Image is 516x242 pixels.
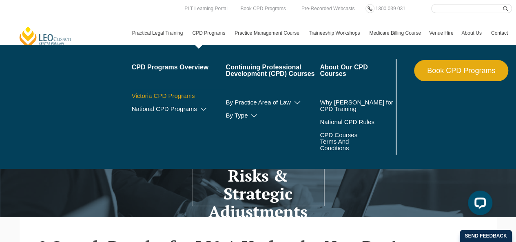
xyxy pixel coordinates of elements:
a: CPD Courses Terms And Conditions [320,132,373,151]
a: Venue Hire [425,21,457,45]
a: Book CPD Programs [238,4,288,13]
a: By Type [226,112,320,119]
a: About Our CPD Courses [320,64,394,77]
a: Pre-Recorded Webcasts [299,4,357,13]
a: By Practice Area of Law [226,99,320,106]
a: About Us [457,21,487,45]
a: National CPD Rules [320,119,394,125]
a: 1300 039 031 [373,4,407,13]
a: PLT Learning Portal [182,4,230,13]
a: National CPD Programs [132,106,226,112]
a: [PERSON_NAME] Centre for Law [18,26,73,49]
a: Medicare Billing Course [365,21,425,45]
a: Contact [487,21,512,45]
a: Continuing Professional Development (CPD) Courses [226,64,320,77]
a: Victoria CPD Programs [132,93,226,99]
a: Book CPD Programs [414,60,508,81]
a: CPD Programs [188,21,230,45]
a: Practical Legal Training [128,21,188,45]
a: Why [PERSON_NAME] for CPD Training [320,99,394,112]
a: Traineeship Workshops [305,21,365,45]
a: CPD Programs Overview [132,64,226,71]
span: 1300 039 031 [375,6,405,11]
iframe: LiveChat chat widget [461,187,496,222]
a: Practice Management Course [230,21,305,45]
